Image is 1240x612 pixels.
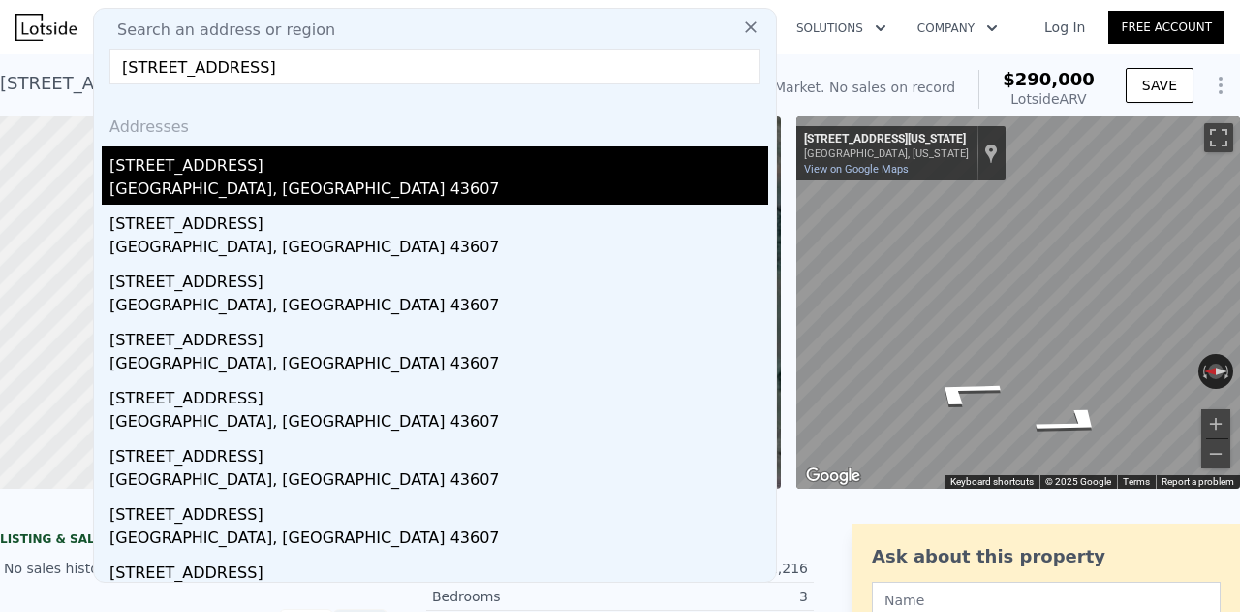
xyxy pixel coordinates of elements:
[1045,476,1111,487] span: © 2025 Google
[109,49,760,84] input: Enter an address, city, region, neighborhood or zip code
[796,116,1240,489] div: Map
[109,352,768,379] div: [GEOGRAPHIC_DATA], [GEOGRAPHIC_DATA] 43607
[1204,123,1233,152] button: Toggle fullscreen view
[804,132,969,147] div: [STREET_ADDRESS][US_STATE]
[109,554,768,585] div: [STREET_ADDRESS]
[1003,69,1095,89] span: $290,000
[1201,66,1240,105] button: Show Options
[892,370,1035,415] path: Go Northeast, N North Carolina Hwy 150
[796,116,1240,489] div: Street View
[109,321,768,352] div: [STREET_ADDRESS]
[1108,11,1224,44] a: Free Account
[1126,68,1193,103] button: SAVE
[109,379,768,410] div: [STREET_ADDRESS]
[872,543,1221,570] div: Ask about this property
[432,587,620,606] div: Bedrooms
[804,163,909,176] a: View on Google Maps
[1003,400,1144,445] path: Go Southwest, N North Carolina Hwy 150
[15,14,77,41] img: Lotside
[1021,17,1108,37] a: Log In
[109,146,768,177] div: [STREET_ADDRESS]
[109,205,768,236] div: [STREET_ADDRESS]
[781,11,902,46] button: Solutions
[1201,409,1230,438] button: Zoom in
[801,464,865,489] img: Google
[109,410,768,437] div: [GEOGRAPHIC_DATA], [GEOGRAPHIC_DATA] 43607
[109,294,768,321] div: [GEOGRAPHIC_DATA], [GEOGRAPHIC_DATA] 43607
[950,475,1034,489] button: Keyboard shortcuts
[109,496,768,527] div: [STREET_ADDRESS]
[902,11,1013,46] button: Company
[109,468,768,496] div: [GEOGRAPHIC_DATA], [GEOGRAPHIC_DATA] 43607
[109,437,768,468] div: [STREET_ADDRESS]
[804,147,969,160] div: [GEOGRAPHIC_DATA], [US_STATE]
[109,263,768,294] div: [STREET_ADDRESS]
[1201,439,1230,468] button: Zoom out
[1162,476,1234,487] a: Report a problem
[109,527,768,554] div: [GEOGRAPHIC_DATA], [GEOGRAPHIC_DATA] 43607
[102,18,335,42] span: Search an address or region
[102,100,768,146] div: Addresses
[109,236,768,263] div: [GEOGRAPHIC_DATA], [GEOGRAPHIC_DATA] 43607
[1003,89,1095,109] div: Lotside ARV
[1198,365,1233,379] button: Reset the view
[750,78,955,97] div: Off Market. No sales on record
[1223,354,1233,389] button: Rotate clockwise
[984,143,998,164] a: Show location on map
[1123,476,1150,487] a: Terms
[1198,354,1209,389] button: Rotate counterclockwise
[620,587,808,606] div: 3
[801,464,865,489] a: Open this area in Google Maps (opens a new window)
[109,177,768,205] div: [GEOGRAPHIC_DATA], [GEOGRAPHIC_DATA] 43607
